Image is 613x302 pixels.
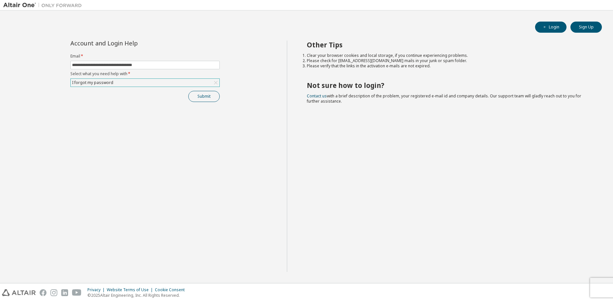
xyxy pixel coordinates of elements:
div: Website Terms of Use [107,287,155,293]
img: youtube.svg [72,289,82,296]
div: Account and Login Help [70,41,190,46]
span: with a brief description of the problem, your registered e-mail id and company details. Our suppo... [307,93,581,104]
li: Please check for [EMAIL_ADDRESS][DOMAIN_NAME] mails in your junk or spam folder. [307,58,590,63]
img: altair_logo.svg [2,289,36,296]
a: Contact us [307,93,327,99]
img: facebook.svg [40,289,46,296]
h2: Other Tips [307,41,590,49]
img: linkedin.svg [61,289,68,296]
h2: Not sure how to login? [307,81,590,90]
div: I forgot my password [71,79,114,86]
label: Select what you need help with [70,71,220,76]
button: Submit [188,91,220,102]
img: instagram.svg [50,289,57,296]
button: Sign Up [570,22,602,33]
div: Privacy [87,287,107,293]
li: Clear your browser cookies and local storage, if you continue experiencing problems. [307,53,590,58]
button: Login [535,22,567,33]
p: © 2025 Altair Engineering, Inc. All Rights Reserved. [87,293,189,298]
label: Email [70,54,220,59]
div: Cookie Consent [155,287,189,293]
img: Altair One [3,2,85,8]
div: I forgot my password [71,79,219,87]
li: Please verify that the links in the activation e-mails are not expired. [307,63,590,69]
